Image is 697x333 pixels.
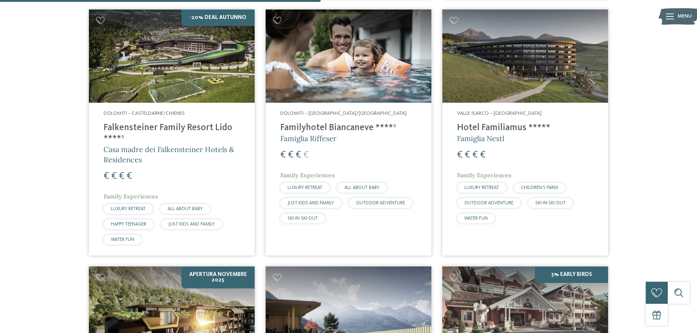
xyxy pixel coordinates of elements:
span: Family Experiences [104,193,158,200]
span: € [104,171,109,181]
img: Cercate un hotel per famiglie? Qui troverete solo i migliori! [89,10,255,103]
img: Cercate un hotel per famiglie? Qui troverete solo i migliori! [266,10,431,103]
span: € [119,171,124,181]
span: € [288,150,293,160]
a: Cercate un hotel per famiglie? Qui troverete solo i migliori! Valle Isarco – [GEOGRAPHIC_DATA] Ho... [442,10,608,256]
span: Famiglia Nestl [457,134,504,143]
span: JUST KIDS AND FAMILY [168,222,215,227]
span: Dolomiti – Casteldarne/Chienes [104,111,185,116]
span: Famiglia Riffeser [280,134,337,143]
span: LUXURY RETREAT [288,185,322,190]
span: WATER FUN [111,237,134,242]
span: WATER FUN [464,216,488,221]
span: ALL ABOUT BABY [344,185,379,190]
span: LUXURY RETREAT [464,185,499,190]
img: Cercate un hotel per famiglie? Qui troverete solo i migliori! [442,10,608,103]
span: ALL ABOUT BABY [168,207,203,211]
span: SKI-IN SKI-OUT [535,201,566,205]
span: JUST KIDS AND FAMILY [288,201,334,205]
span: € [472,150,478,160]
span: € [480,150,486,160]
span: SKI-IN SKI-OUT [288,216,318,221]
a: Cercate un hotel per famiglie? Qui troverete solo i migliori! Dolomiti – [GEOGRAPHIC_DATA]/[GEOGR... [266,10,431,256]
span: € [303,150,309,160]
span: Valle Isarco – [GEOGRAPHIC_DATA] [457,111,542,116]
span: OUTDOOR ADVENTURE [356,201,405,205]
h4: Familyhotel Biancaneve ****ˢ [280,122,417,133]
span: Dolomiti – [GEOGRAPHIC_DATA]/[GEOGRAPHIC_DATA] [280,111,406,116]
a: Cercate un hotel per famiglie? Qui troverete solo i migliori! -20% Deal Autunno Dolomiti – Castel... [89,10,255,256]
span: Family Experiences [457,171,511,179]
span: € [457,150,462,160]
span: € [296,150,301,160]
span: € [280,150,286,160]
span: Casa madre dei Falkensteiner Hotels & Residences [104,145,234,164]
span: CHILDREN’S FARM [521,185,558,190]
span: € [465,150,470,160]
span: Family Experiences [280,171,335,179]
span: € [127,171,132,181]
span: OUTDOOR ADVENTURE [464,201,513,205]
span: HAPPY TEENAGER [111,222,146,227]
span: € [111,171,117,181]
h4: Falkensteiner Family Resort Lido ****ˢ [104,122,240,144]
span: LUXURY RETREAT [111,207,146,211]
